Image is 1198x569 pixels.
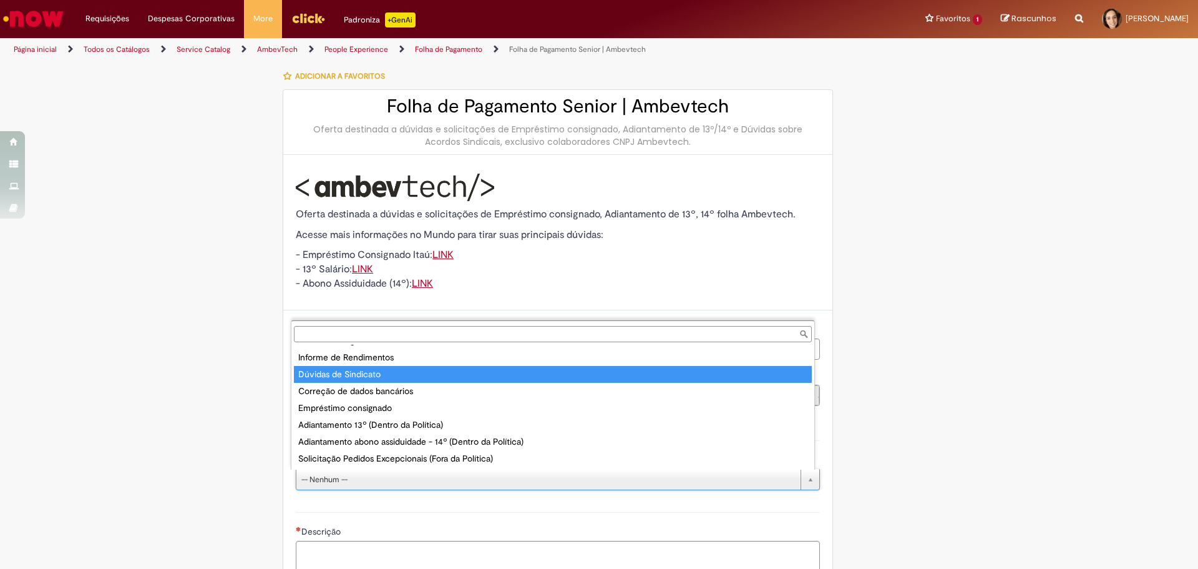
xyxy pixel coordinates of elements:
div: Informe de Rendimentos [294,349,812,366]
div: Dúvidas de Sindicato [294,366,812,383]
div: Adiantamento 13º (Dentro da Política) [294,417,812,433]
div: Empréstimo consignado [294,400,812,417]
div: Adiantamento abono assiduidade - 14º (Dentro da Política) [294,433,812,450]
div: Solicitação Pedidos Excepcionais (Fora da Política) [294,450,812,467]
div: Correção de dados bancários [294,383,812,400]
ul: Tipo de solicitação [291,345,814,470]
